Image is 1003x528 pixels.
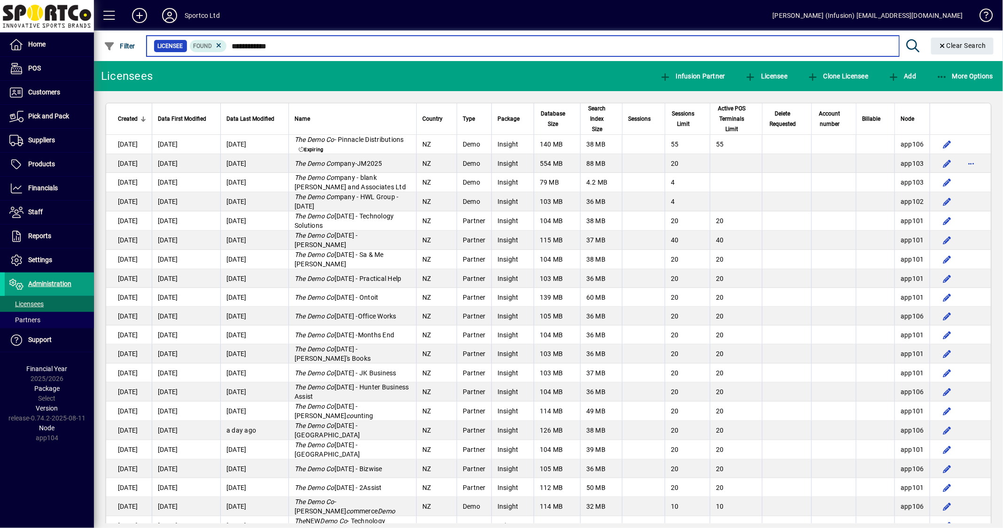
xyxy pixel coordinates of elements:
button: Edit [940,499,955,514]
td: [DATE] [152,269,220,288]
span: app106.prod.infusionbusinesssoftware.com [901,312,924,320]
td: [DATE] [152,192,220,211]
em: Co [326,212,334,220]
em: The [295,212,306,220]
em: The [295,369,306,377]
span: Financials [28,184,58,192]
span: Suppliers [28,136,55,144]
td: NZ [416,250,457,269]
em: Demo [307,193,325,201]
span: app101.prod.infusionbusinesssoftware.com [901,369,924,377]
span: Home [28,40,46,48]
span: Reports [28,232,51,240]
em: Demo [307,251,325,258]
span: Support [28,336,52,343]
td: [DATE] [220,154,288,173]
button: Edit [940,252,955,267]
button: Add [886,68,918,85]
span: mpany - HWL Group - [DATE] [295,193,399,210]
em: The [295,174,306,181]
a: Knowledge Base [972,2,991,32]
td: [DATE] [106,231,152,250]
td: 4.2 MB [580,173,622,192]
em: Co [326,331,334,339]
em: Co [326,312,334,320]
td: 88 MB [580,154,622,173]
div: Data First Modified [158,114,215,124]
em: The [295,232,306,239]
td: NZ [416,211,457,231]
span: Clear Search [939,42,987,49]
span: mpany-JM2025 [295,160,382,167]
div: Created [118,114,146,124]
td: [DATE] [220,307,288,326]
mat-chip: Found Status: Found [190,40,227,52]
button: Edit [940,442,955,457]
em: Demo [307,275,325,282]
td: Insight [491,326,534,344]
td: [DATE] [152,307,220,326]
button: Profile [155,7,185,24]
td: Insight [491,344,534,364]
span: Search Index Size [586,103,608,134]
button: Edit [940,404,955,419]
span: Filter [104,42,135,50]
td: 554 MB [534,154,580,173]
span: Licensee [745,72,788,80]
a: Partners [5,312,94,328]
td: [DATE] [106,288,152,307]
td: 38 MB [580,135,622,154]
td: [DATE] [152,364,220,382]
td: NZ [416,344,457,364]
em: The [295,331,306,339]
td: Demo [457,135,491,154]
td: [DATE] [106,192,152,211]
div: Node [901,114,924,124]
td: [DATE] [220,211,288,231]
button: Edit [940,194,955,209]
td: [DATE] [152,135,220,154]
button: Edit [940,327,955,342]
span: [DATE] - Practical Help [295,275,402,282]
td: [DATE] [106,154,152,173]
td: 36 MB [580,326,622,344]
em: The [295,345,306,353]
span: Package [498,114,520,124]
div: Account number [817,109,850,129]
div: Search Index Size [586,103,616,134]
td: Partner [457,231,491,250]
td: 20 [665,269,710,288]
td: Partner [457,288,491,307]
div: Licensees [101,69,153,84]
td: Demo [457,173,491,192]
td: 55 [665,135,710,154]
span: Delete Requested [768,109,797,129]
span: [DATE] - JK Business [295,369,397,377]
span: Active POS Terminals Limit [716,103,748,134]
td: Insight [491,154,534,173]
a: Customers [5,81,94,104]
span: Sessions Limit [671,109,696,129]
td: 38 MB [580,250,622,269]
a: Reports [5,225,94,248]
em: Demo [307,174,325,181]
div: Sessions [628,114,659,124]
a: Licensees [5,296,94,312]
div: Data Last Modified [226,114,283,124]
td: [DATE] [220,364,288,382]
span: app101.prod.infusionbusinesssoftware.com [901,275,924,282]
button: Edit [940,290,955,305]
span: app103.prod.infusionbusinesssoftware.com [901,179,924,186]
button: Edit [940,480,955,495]
td: Insight [491,250,534,269]
td: [DATE] [152,382,220,402]
td: 4 [665,192,710,211]
td: Demo [457,154,491,173]
td: Insight [491,288,534,307]
span: Account number [817,109,842,129]
span: mpany - blank [PERSON_NAME] and Associates Ltd [295,174,406,191]
a: Pick and Pack [5,105,94,128]
div: Sportco Ltd [185,8,220,23]
button: Edit [940,137,955,152]
em: Co [326,345,334,353]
